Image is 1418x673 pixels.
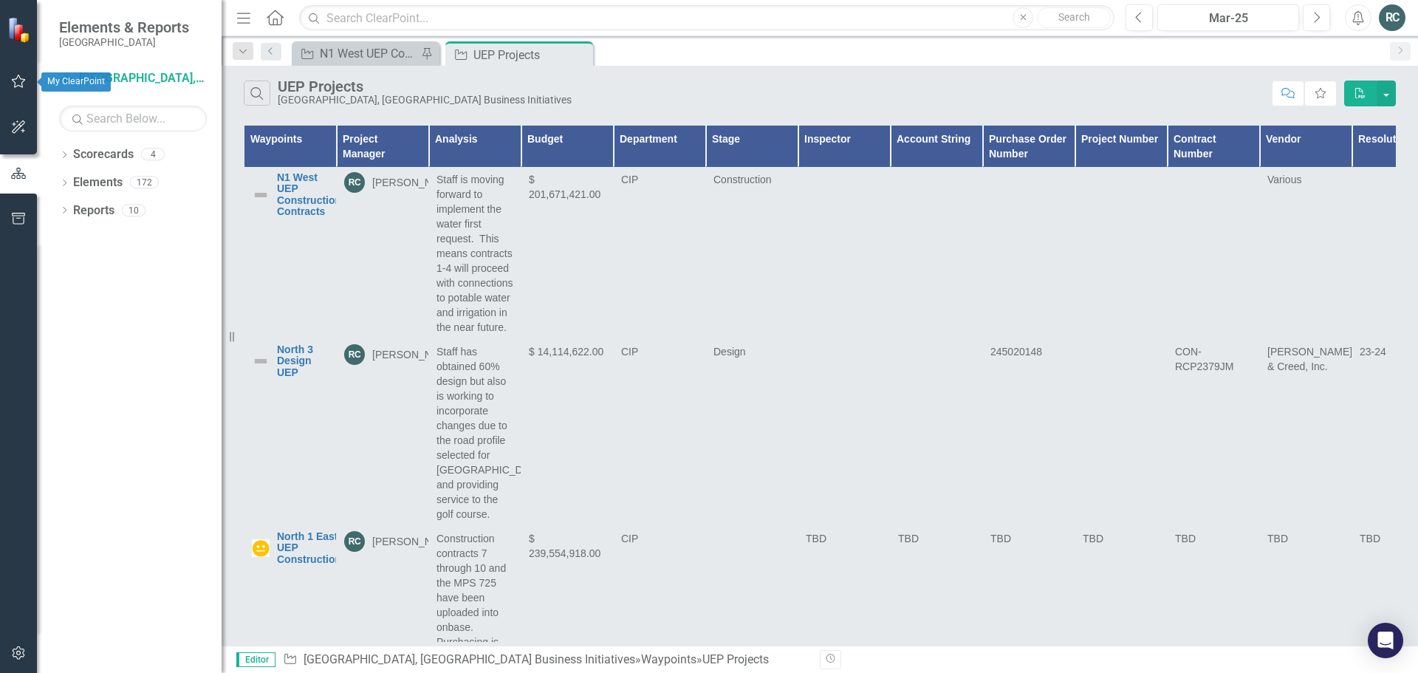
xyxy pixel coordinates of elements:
div: [PERSON_NAME] [372,347,457,362]
div: Open Intercom Messenger [1368,623,1403,658]
a: North 3 Design UEP [277,344,329,378]
td: Double-Click to Edit [614,168,706,340]
div: RC [344,531,365,552]
a: Scorecards [73,146,134,163]
td: Double-Click to Edit [1168,168,1260,340]
span: Construction [713,174,772,185]
img: ClearPoint Strategy [7,17,33,43]
a: Elements [73,174,123,191]
td: Double-Click to Edit [798,340,891,527]
span: TBD [1267,533,1288,544]
td: Double-Click to Edit [983,168,1075,340]
img: Not Defined [252,352,270,370]
div: RC [344,172,365,193]
span: $ 14,114,622.00 [529,346,603,358]
td: Double-Click to Edit [1075,168,1168,340]
span: Search [1058,11,1090,23]
td: Double-Click to Edit [337,340,429,527]
span: CIP [621,346,638,358]
span: Design [713,346,746,358]
button: Mar-25 [1157,4,1299,31]
span: Various [1267,174,1301,185]
div: [GEOGRAPHIC_DATA], [GEOGRAPHIC_DATA] Business Initiatives [278,95,572,106]
td: Double-Click to Edit Right Click for Context Menu [244,340,337,527]
span: 23-24 [1360,346,1386,358]
span: 245020148 [990,346,1042,358]
span: TBD [990,533,1011,544]
div: UEP Projects [278,78,572,95]
td: Double-Click to Edit [706,168,798,340]
span: $ 239,554,918.00 [529,533,600,559]
span: $ 201,671,421.00 [529,174,600,200]
td: Double-Click to Edit [429,168,521,340]
td: Double-Click to Edit [1168,340,1260,527]
a: Reports [73,202,114,219]
a: [GEOGRAPHIC_DATA], [GEOGRAPHIC_DATA] Business Initiatives [59,70,207,87]
td: Double-Click to Edit [521,340,614,527]
img: In Progress [252,539,270,557]
a: N1 West UEP Construction Contracts [295,44,417,63]
a: [GEOGRAPHIC_DATA], [GEOGRAPHIC_DATA] Business Initiatives [304,652,635,666]
td: Double-Click to Edit [891,340,983,527]
div: Mar-25 [1162,10,1294,27]
button: Search [1037,7,1111,28]
div: UEP Projects [473,46,589,64]
span: CON-RCP2379JM [1175,346,1233,372]
span: TBD [898,533,919,544]
span: TBD [1360,533,1380,544]
td: Double-Click to Edit [1075,340,1168,527]
small: [GEOGRAPHIC_DATA] [59,36,189,48]
a: North 1 East UEP Construction [277,531,341,565]
span: TBD [1175,533,1196,544]
div: 10 [122,204,145,216]
span: TBD [806,533,826,544]
td: Double-Click to Edit [798,168,891,340]
span: TBD [1083,533,1103,544]
a: N1 West UEP Construction Contracts [277,172,341,218]
span: Editor [236,652,275,667]
span: Elements & Reports [59,18,189,36]
span: CIP [621,174,638,185]
div: [PERSON_NAME] [372,175,457,190]
p: Staff is moving forward to implement the water first request. This means contracts 1-4 will proce... [436,172,513,335]
td: Double-Click to Edit [337,168,429,340]
div: 172 [130,177,159,189]
input: Search Below... [59,106,207,131]
div: UEP Projects [702,652,769,666]
input: Search ClearPoint... [299,5,1114,31]
div: » » [283,652,809,669]
a: Waypoints [641,652,696,666]
div: [PERSON_NAME] [372,534,457,549]
img: Not Defined [252,186,270,204]
p: Staff has obtained 60% design but also is working to incorporate changes due to the road profile ... [436,344,513,522]
div: My ClearPoint [41,72,111,92]
span: CIP [621,533,638,544]
td: Double-Click to Edit [614,340,706,527]
td: Double-Click to Edit [1260,340,1352,527]
div: RC [344,344,365,365]
div: N1 West UEP Construction Contracts [320,44,417,63]
td: Double-Click to Edit [521,168,614,340]
td: Double-Click to Edit [706,340,798,527]
td: Double-Click to Edit Right Click for Context Menu [244,168,337,340]
td: Double-Click to Edit [429,340,521,527]
div: 4 [141,148,165,161]
td: Double-Click to Edit [891,168,983,340]
td: Double-Click to Edit [1260,168,1352,340]
td: Double-Click to Edit [983,340,1075,527]
span: [PERSON_NAME] & Creed, Inc. [1267,346,1352,372]
button: RC [1379,4,1405,31]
